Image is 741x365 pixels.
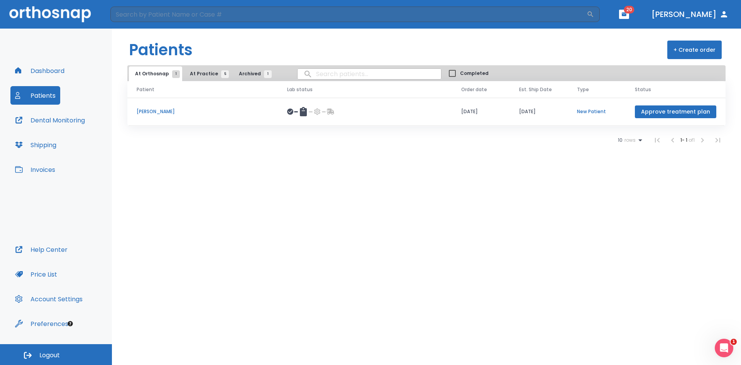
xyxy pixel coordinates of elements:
span: 5 [221,70,229,78]
span: At Practice [190,70,225,77]
span: rows [623,138,636,143]
span: Est. Ship Date [519,86,552,93]
h1: Patients [129,38,193,61]
input: search [298,66,441,81]
button: Dashboard [10,61,69,80]
span: 1 [264,70,272,78]
button: Shipping [10,136,61,154]
span: Order date [461,86,487,93]
span: Archived [239,70,268,77]
span: Type [577,86,589,93]
span: Completed [460,70,489,77]
td: [DATE] [452,98,510,126]
div: Tooltip anchor [67,320,74,327]
span: 1 - 1 [680,137,689,143]
button: Price List [10,265,62,284]
button: Dental Monitoring [10,111,90,129]
span: 1 [731,339,737,345]
span: of 1 [689,137,695,143]
span: 20 [624,6,634,14]
button: Preferences [10,314,73,333]
div: tabs [129,66,276,81]
button: [PERSON_NAME] [648,7,732,21]
span: 10 [618,138,623,143]
iframe: Intercom live chat [715,339,733,357]
span: At Orthosnap [135,70,176,77]
input: Search by Patient Name or Case # [110,7,587,22]
button: Patients [10,86,60,105]
span: 1 [172,70,180,78]
span: Logout [39,351,60,360]
button: Account Settings [10,290,87,308]
img: Orthosnap [9,6,91,22]
p: New Patient [577,108,616,115]
span: Lab status [287,86,313,93]
p: [PERSON_NAME] [137,108,269,115]
span: Status [635,86,651,93]
td: [DATE] [510,98,568,126]
button: Help Center [10,240,72,259]
button: Approve treatment plan [635,105,716,118]
button: + Create order [667,41,722,59]
span: Patient [137,86,154,93]
button: Invoices [10,160,60,179]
